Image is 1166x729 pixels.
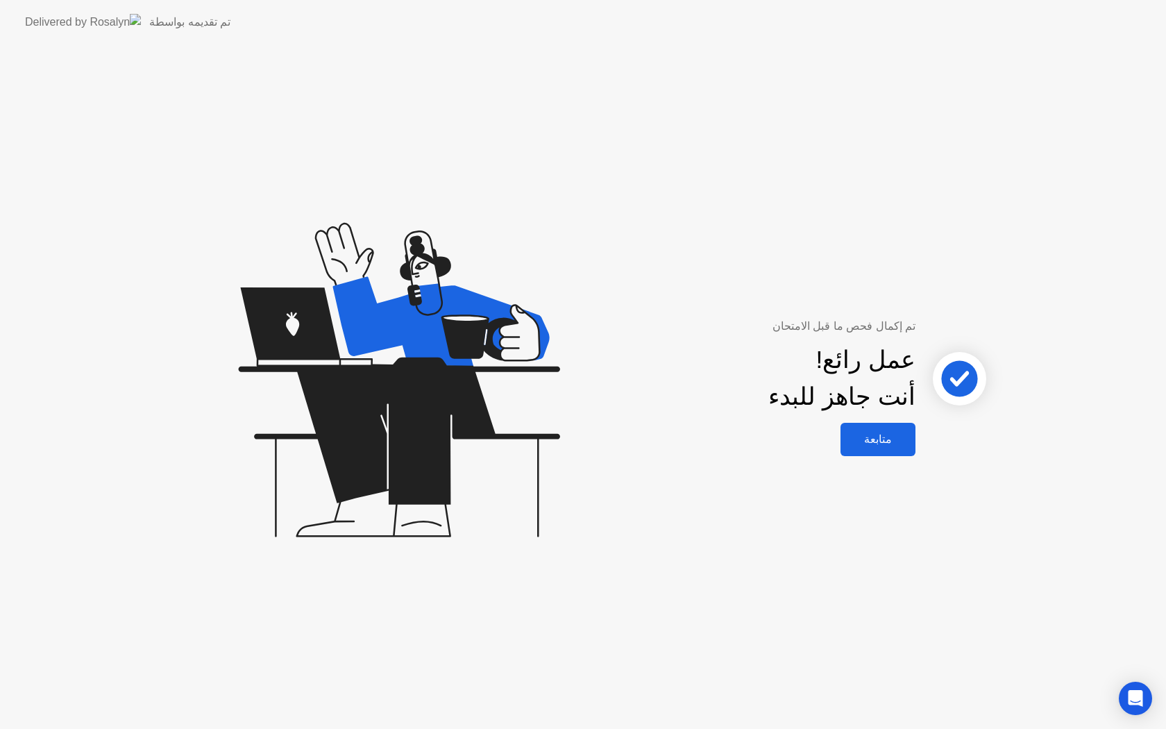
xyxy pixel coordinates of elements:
[845,433,911,446] div: متابعة
[149,14,230,31] div: تم تقديمه بواسطة
[1119,682,1152,715] div: Open Intercom Messenger
[629,318,915,335] div: تم إكمال فحص ما قبل الامتحان
[25,14,141,30] img: Delivered by Rosalyn
[840,423,915,456] button: متابعة
[768,342,915,415] div: عمل رائع! أنت جاهز للبدء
